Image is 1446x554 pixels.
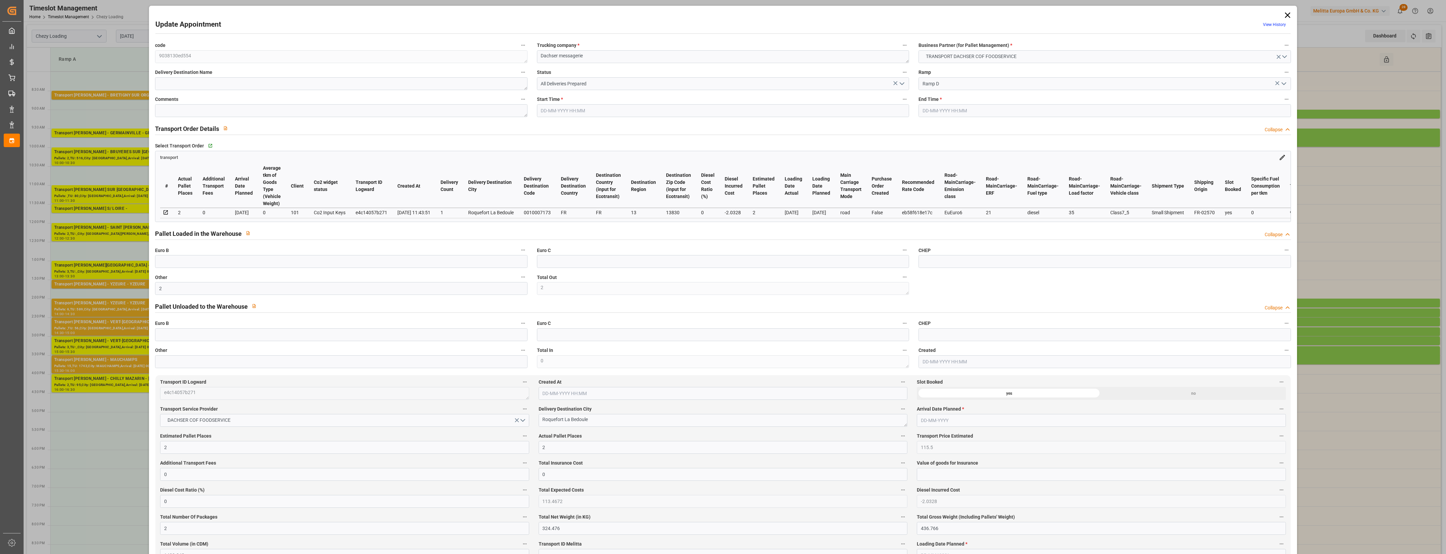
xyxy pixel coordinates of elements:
th: Additional Transport Fees [198,164,230,208]
th: Road-MainCarriage-Emission class [939,164,981,208]
input: DD-MM-YYYY HH:MM [918,355,1291,368]
button: Transport ID Melitta [899,539,907,548]
button: Arrival Date Planned * [1277,405,1286,413]
a: transport [160,154,178,160]
button: Transport ID Logward [520,378,529,386]
div: FR-02570 [1194,209,1215,217]
th: Loading Date Actual [780,164,807,208]
span: Trucking company [537,42,579,49]
button: Total Expected Costs [899,486,907,494]
div: -2.0328 [725,209,743,217]
th: # [160,164,173,208]
button: Actual Pallet Places [899,432,907,440]
div: 2 [178,209,192,217]
button: open menu [918,50,1291,63]
textarea: Roquefort La Bedoule [539,414,907,427]
span: Comments [155,96,178,103]
span: Status [537,69,551,76]
h2: Pallet Unloaded to the Warehouse [155,302,248,311]
div: Collapse [1265,231,1283,238]
span: Actual Pallet Places [539,433,582,440]
div: FR [561,209,586,217]
div: Co2 Input Keys [314,209,345,217]
div: Collapse [1265,304,1283,311]
div: EuEuro6 [944,209,976,217]
textarea: 9038130ed554 [155,50,527,63]
span: Other [155,347,167,354]
span: Delivery Destination Name [155,69,212,76]
button: Additional Transport Fees [520,459,529,467]
span: Transport Price Estimated [917,433,973,440]
button: Estimated Pallet Places [520,432,529,440]
button: View description [219,122,232,135]
span: CHEP [918,247,931,254]
button: Status [900,68,909,77]
div: 0 [1251,209,1280,217]
div: yes [917,387,1101,400]
div: Roquefort La Bedoule [468,209,514,217]
div: [DATE] 11:43:51 [397,209,430,217]
textarea: 0 [537,355,909,368]
button: Loading Date Planned * [1277,539,1286,548]
button: Created At [899,378,907,386]
div: Small Shipment [1152,209,1184,217]
div: e4c14057b271 [356,209,387,217]
div: diesel [1027,209,1059,217]
h2: Transport Order Details [155,124,219,133]
span: Total Gross Weight (Including Pallets' Weight) [917,514,1015,521]
div: yes [1225,209,1241,217]
th: Diesel Cost Ratio (%) [696,164,720,208]
button: open menu [897,79,907,89]
span: TRANSPORT DACHSER COF FOODSERVICE [923,53,1020,60]
span: CHEP [918,320,931,327]
input: DD-MM-YYYY HH:MM [539,387,907,400]
button: Euro B [519,319,528,328]
button: Total Out [900,273,909,281]
th: Recommended Rate Code [897,164,939,208]
button: Total Volume (in CDM) [520,539,529,548]
th: Slot Booked [1220,164,1246,208]
button: View description [248,300,261,312]
span: Diesel Cost Ratio (%) [160,487,205,494]
span: Euro C [537,320,551,327]
span: Total Out [537,274,557,281]
div: 0 [203,209,225,217]
th: Destination Zip Code (input for Ecotransit) [661,164,696,208]
th: Created At [392,164,435,208]
div: [DATE] [235,209,253,217]
textarea: e4c14057b271 [160,387,529,400]
th: Delivery Destination City [463,164,519,208]
span: DACHSER COF FOODSERVICE [164,417,234,424]
th: Delivery Destination Country [556,164,591,208]
div: 0010007173 [524,209,551,217]
a: View History [1263,22,1286,27]
div: 13830 [666,209,691,217]
span: transport [160,155,178,160]
th: Co2 widget status [309,164,351,208]
span: Arrival Date Planned [917,406,964,413]
button: Other [519,273,528,281]
span: Euro B [155,247,169,254]
div: 13 [631,209,656,217]
button: Business Partner (for Pallet Management) * [1282,41,1291,50]
span: Euro B [155,320,169,327]
div: FR [596,209,621,217]
th: Destination Region [626,164,661,208]
th: Transport ID Logward [351,164,392,208]
th: Actual Pallet Places [173,164,198,208]
span: Other [155,274,167,281]
th: Arrival Date Planned [230,164,258,208]
div: 9038130ed554 [1290,209,1322,217]
th: Road-MainCarriage-Load factor [1064,164,1105,208]
input: DD-MM-YYYY [917,414,1286,427]
span: code [155,42,165,49]
button: CHEP [1282,246,1291,254]
button: Transport Price Estimated [1277,432,1286,440]
button: Euro C [900,319,909,328]
span: Slot Booked [917,379,943,386]
span: Total In [537,347,553,354]
span: Diesel Incurred Cost [917,487,960,494]
th: Specific Fuel Consumption per tkm [1246,164,1285,208]
span: Total Expected Costs [539,487,584,494]
button: Transport Service Provider [520,405,529,413]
